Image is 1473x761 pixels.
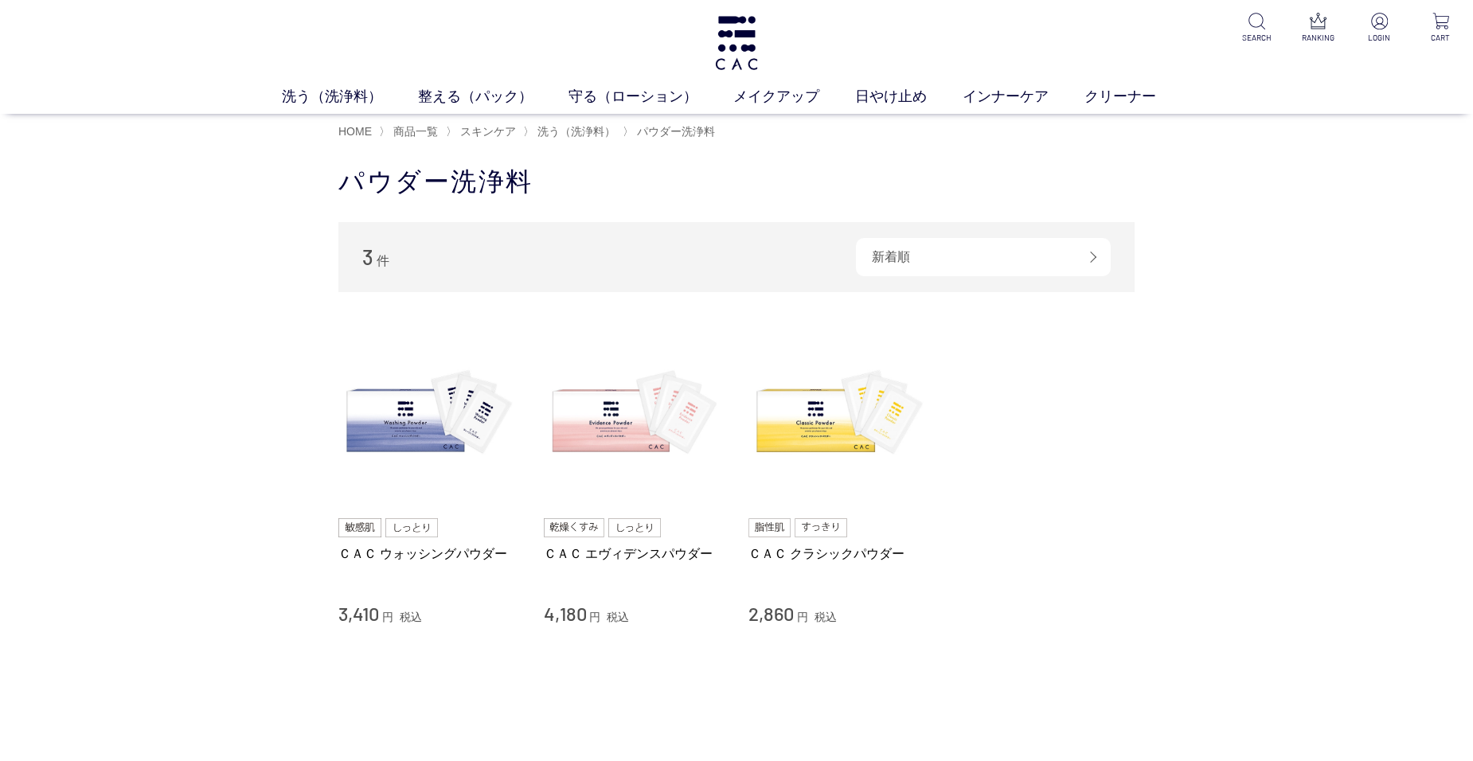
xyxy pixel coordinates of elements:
[338,125,372,138] a: HOME
[544,324,725,505] img: ＣＡＣ エヴィデンスパウダー
[748,545,930,562] a: ＣＡＣ クラシックパウダー
[400,611,422,623] span: 税込
[537,125,615,138] span: 洗う（洗浄料）
[544,518,605,537] img: 乾燥くすみ
[1360,13,1399,44] a: LOGIN
[797,611,808,623] span: 円
[1237,13,1276,44] a: SEARCH
[418,86,568,107] a: 整える（パック）
[1421,32,1460,44] p: CART
[855,86,963,107] a: 日やけ止め
[1084,86,1192,107] a: クリーナー
[534,125,615,138] a: 洗う（洗浄料）
[338,545,520,562] a: ＣＡＣ ウォッシングパウダー
[523,124,619,139] li: 〉
[589,611,600,623] span: 円
[634,125,715,138] a: パウダー洗浄料
[1421,13,1460,44] a: CART
[385,518,438,537] img: しっとり
[795,518,847,537] img: すっきり
[460,125,516,138] span: スキンケア
[446,124,520,139] li: 〉
[607,611,629,623] span: 税込
[362,244,373,269] span: 3
[544,545,725,562] a: ＣＡＣ エヴィデンスパウダー
[393,125,438,138] span: 商品一覧
[623,124,719,139] li: 〉
[338,165,1135,199] h1: パウダー洗浄料
[1299,13,1338,44] a: RANKING
[748,324,930,505] img: ＣＡＣ クラシックパウダー
[382,611,393,623] span: 円
[379,124,442,139] li: 〉
[568,86,733,107] a: 守る（ローション）
[637,125,715,138] span: パウダー洗浄料
[544,602,587,625] span: 4,180
[377,254,389,267] span: 件
[338,602,379,625] span: 3,410
[338,518,381,537] img: 敏感肌
[282,86,418,107] a: 洗う（洗浄料）
[1360,32,1399,44] p: LOGIN
[457,125,516,138] a: スキンケア
[338,324,520,505] img: ＣＡＣ ウォッシングパウダー
[1237,32,1276,44] p: SEARCH
[963,86,1084,107] a: インナーケア
[815,611,837,623] span: 税込
[748,602,794,625] span: 2,860
[748,518,791,537] img: 脂性肌
[1299,32,1338,44] p: RANKING
[733,86,855,107] a: メイクアップ
[856,238,1111,276] div: 新着順
[608,518,661,537] img: しっとり
[390,125,438,138] a: 商品一覧
[713,16,760,70] img: logo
